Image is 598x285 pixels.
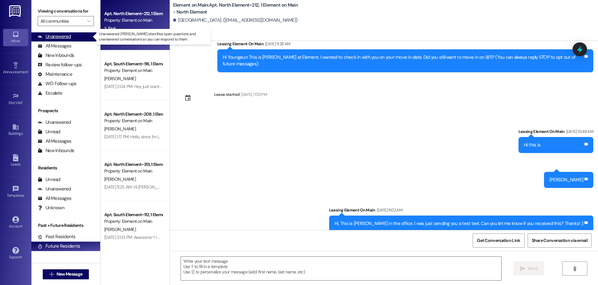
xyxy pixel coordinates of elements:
div: Property: Element on Main [104,218,162,225]
a: Account [3,214,28,231]
div: Property: Element on Main [104,67,162,74]
div: Leasing Element On Main [519,128,593,137]
span: Y. Park [104,25,116,31]
a: Buildings [3,122,28,139]
div: Apt. South Element~116, 1 Element on Main - South Element [104,61,162,67]
input: All communities [41,16,84,26]
div: Future Residents [38,243,80,249]
span: New Message [57,271,82,277]
div: Apt. North Element~208, 1 Element on Main - North Element [104,111,162,118]
button: New Message [43,269,89,279]
div: Unread [38,129,60,135]
i:  [87,19,90,24]
div: Unanswered [38,186,71,192]
a: Inbox [3,29,28,46]
div: [PERSON_NAME] [549,177,583,183]
div: Hi Youngeun This is [PERSON_NAME] at Element. I wanted to check in with you on your move in date.... [223,54,583,68]
div: Apt. North Element~212, 1 Element on Main - North Element [104,10,162,17]
span: [PERSON_NAME] [104,227,136,232]
a: Leads [3,152,28,169]
button: Send [514,261,544,276]
div: Property: Element on Main [104,118,162,124]
div: [DATE] 7:00 PM [240,91,267,98]
span: • [28,69,29,73]
div: [DATE] 2:03 PM: Awesome !! I will add a cleaning credit $50 to your account since you are taking ... [104,234,321,240]
div: [DATE] 2:04 PM: Hey just wanted to let you know I made it a few minutes early I'm at the leasing ... [104,84,298,89]
div: Unread [38,176,60,183]
div: Unknown [38,205,64,211]
a: Site Visit • [3,91,28,108]
div: Apt. North Element~313, 1 Element on Main - North Element [104,161,162,168]
div: WO Follow-ups [38,80,76,87]
div: [DATE] 1:17 PM: Hello, since I'm in the [PERSON_NAME][GEOGRAPHIC_DATA], should my insurance be [S... [104,134,487,140]
div: [DATE] 10:48 AM [565,128,593,135]
div: Prospects [31,107,100,114]
div: Past Residents [38,233,76,240]
div: Lease started [214,91,240,98]
span: • [24,192,25,197]
i:  [520,266,525,271]
div: Residents [31,165,100,171]
button: Get Conversation Link [473,233,524,248]
span: Send [528,265,537,272]
div: Apt. South Element~112, 1 Element on Main - South Element [104,211,162,218]
div: All Messages [38,43,71,49]
span: Get Conversation Link [477,237,520,244]
i:  [572,266,577,271]
div: [DATE] 11:02 AM [375,207,402,213]
div: Review follow-ups [38,62,82,68]
div: Leasing Element On Main [217,41,593,49]
div: [GEOGRAPHIC_DATA]. ([EMAIL_ADDRESS][DOMAIN_NAME]) [173,17,298,24]
div: Property: Element on Main [104,17,162,24]
div: [DATE] 11:28 AM [264,41,290,47]
div: Unanswered [38,33,71,40]
div: Escalate [38,90,62,96]
b: Element on Main: Apt. North Element~212, 1 Element on Main - North Element [173,2,299,15]
div: Unanswered [38,119,71,126]
div: All Messages [38,138,71,145]
span: • [23,100,24,104]
div: New Inbounds [38,147,74,154]
img: ResiDesk Logo [9,5,22,17]
div: Hi, This is [PERSON_NAME] in the office. I was just sending you a test text. Can you let me know ... [334,220,583,227]
div: Past + Future Residents [31,222,100,229]
a: Support [3,245,28,262]
p: Unanswered: [PERSON_NAME] identifies open questions and unanswered conversations so you can respo... [99,31,208,42]
div: Maintenance [38,71,72,78]
button: Share Conversation via email [528,233,592,248]
span: [PERSON_NAME] [104,176,136,182]
i:  [49,272,54,277]
label: Viewing conversations for [38,6,94,16]
div: Property: Element on Main [104,168,162,174]
div: Hi this is [524,142,541,148]
a: Templates • [3,184,28,200]
div: All Messages [38,195,71,202]
span: [PERSON_NAME] [104,126,136,132]
div: New Inbounds [38,52,74,59]
span: [PERSON_NAME] [104,76,136,81]
span: Share Conversation via email [532,237,588,244]
div: Leasing Element On Main [329,207,593,216]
